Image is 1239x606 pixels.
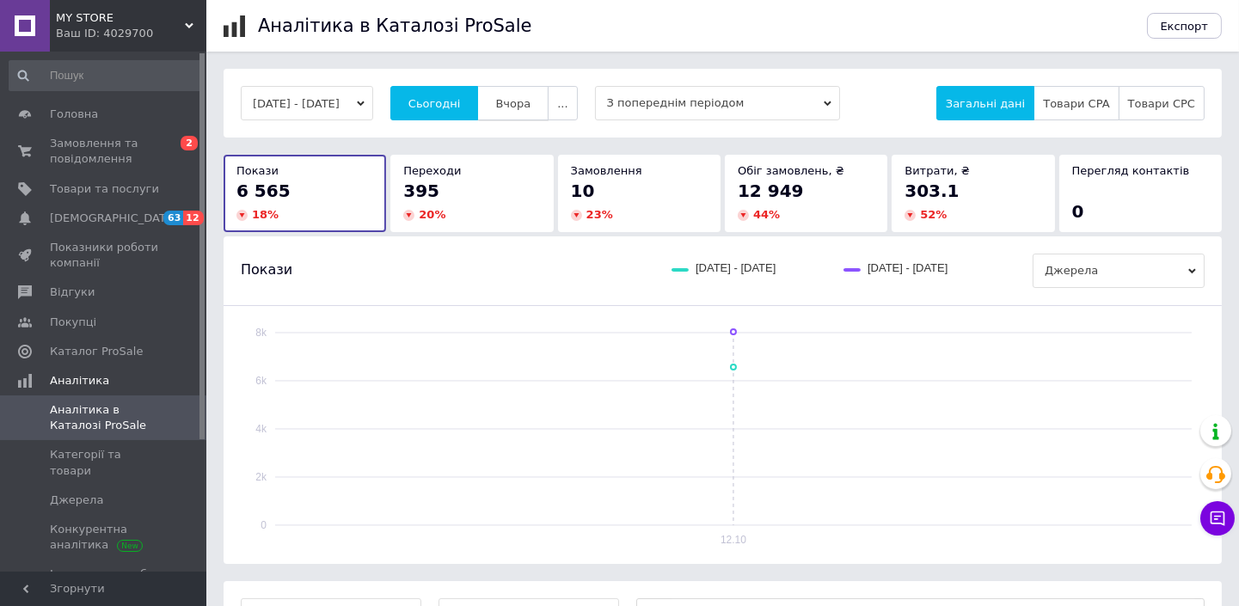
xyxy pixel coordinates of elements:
h1: Аналітика в Каталозі ProSale [258,15,531,36]
span: Товари CPC [1128,97,1195,110]
span: Головна [50,107,98,122]
div: Ваш ID: 4029700 [56,26,206,41]
span: Товари CPA [1043,97,1109,110]
span: Джерела [50,493,103,508]
span: 18 % [252,208,279,221]
button: Товари CPA [1034,86,1119,120]
text: 6k [255,375,267,387]
text: 12.10 [721,534,746,546]
span: Джерела [1033,254,1205,288]
span: 52 % [920,208,947,221]
span: 44 % [753,208,780,221]
span: Покази [236,164,279,177]
span: 12 [183,211,203,225]
span: 10 [571,181,595,201]
span: Перегляд контактів [1072,164,1190,177]
span: Конкурентна аналітика [50,522,159,553]
span: [DEMOGRAPHIC_DATA] [50,211,177,226]
button: ... [548,86,577,120]
span: 2 [181,136,198,150]
button: Вчора [477,86,549,120]
span: Покупці [50,315,96,330]
span: Обіг замовлень, ₴ [738,164,844,177]
span: Інструменти веб-аналітики [50,566,159,597]
span: 0 [1072,201,1084,222]
span: Загальні дані [946,97,1025,110]
span: Показники роботи компанії [50,240,159,271]
span: Вчора [495,97,531,110]
text: 0 [261,519,267,531]
button: [DATE] - [DATE] [241,86,373,120]
span: Переходи [403,164,461,177]
span: З попереднім періодом [595,86,840,120]
span: ... [557,97,567,110]
span: Категорії та товари [50,447,159,478]
button: Чат з покупцем [1200,501,1235,536]
span: Сьогодні [408,97,461,110]
text: 2k [255,471,267,483]
span: Замовлення [571,164,642,177]
button: Сьогодні [390,86,479,120]
span: 23 % [586,208,613,221]
span: Покази [241,260,292,279]
button: Товари CPC [1119,86,1205,120]
text: 4k [255,423,267,435]
span: 20 % [419,208,445,221]
span: 12 949 [738,181,804,201]
span: Аналітика [50,373,109,389]
span: 303.1 [905,181,959,201]
span: Відгуки [50,285,95,300]
button: Експорт [1147,13,1223,39]
button: Загальні дані [936,86,1034,120]
span: 6 565 [236,181,291,201]
span: 395 [403,181,439,201]
span: Витрати, ₴ [905,164,970,177]
span: 63 [163,211,183,225]
text: 8k [255,327,267,339]
span: Аналітика в Каталозі ProSale [50,402,159,433]
span: Каталог ProSale [50,344,143,359]
span: Товари та послуги [50,181,159,197]
span: MY STORE [56,10,185,26]
span: Експорт [1161,20,1209,33]
span: Замовлення та повідомлення [50,136,159,167]
input: Пошук [9,60,203,91]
